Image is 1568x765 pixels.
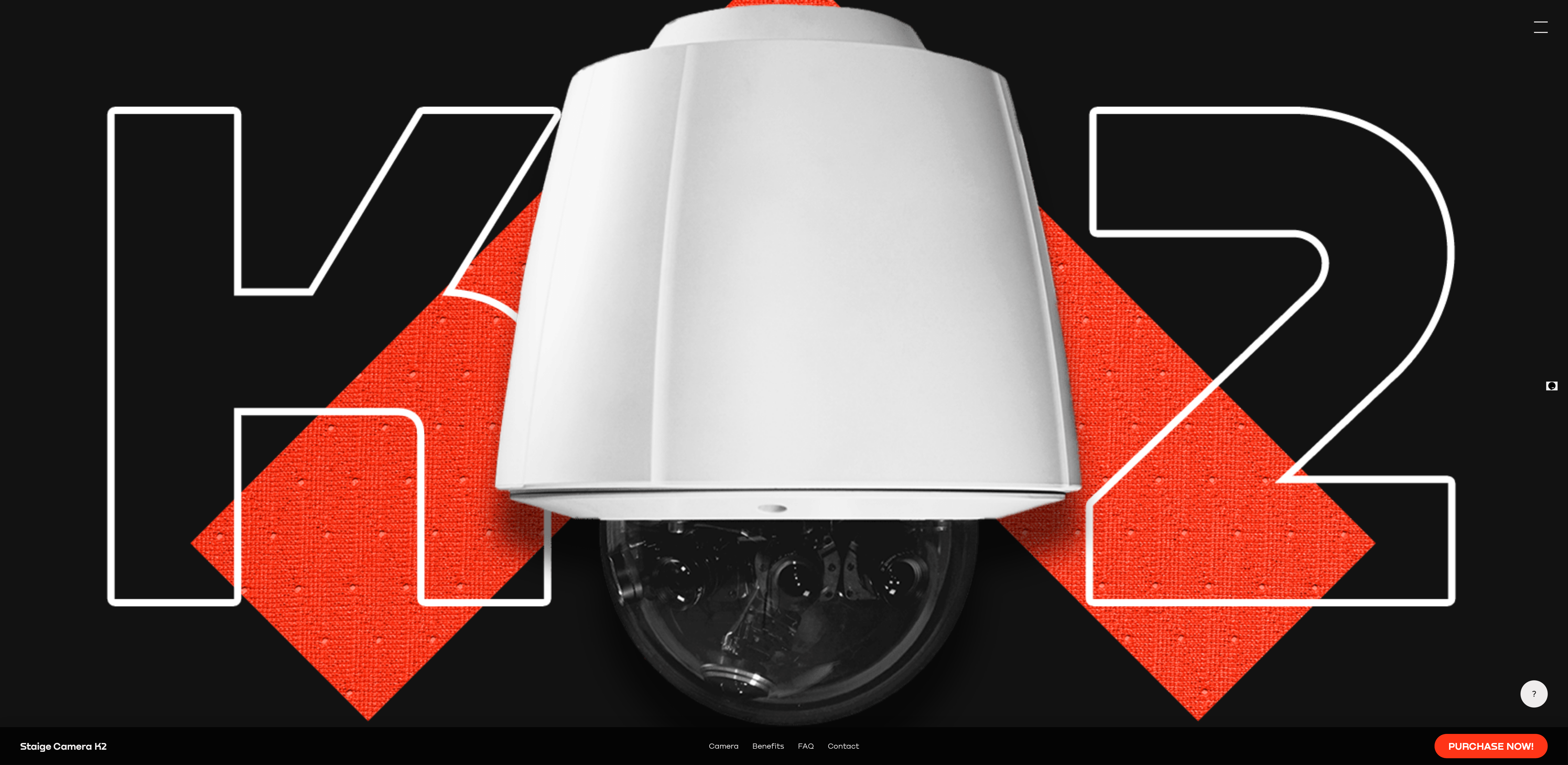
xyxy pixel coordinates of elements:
iframe: chat widget [1546,375,1563,390]
a: FAQ [798,740,814,752]
div: Staige Camera K2 [20,739,394,753]
a: Purchase now! [1435,734,1548,758]
a: Benefits [752,740,784,752]
a: Camera [709,740,739,752]
a: Contact [828,740,859,752]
